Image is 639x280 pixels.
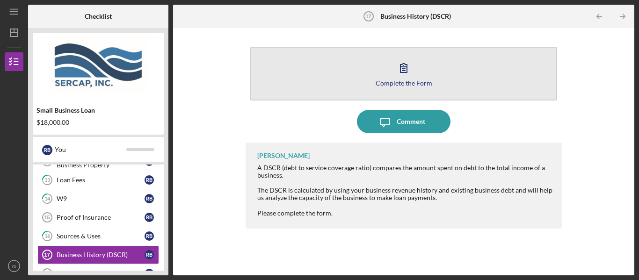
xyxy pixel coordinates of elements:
[44,252,50,258] tspan: 17
[257,187,552,201] div: The DSCR is calculated by using your business revenue history and existing business debt and will...
[145,213,154,222] div: r b
[42,145,52,155] div: r b
[145,269,154,278] div: r b
[257,164,552,179] div: A DSCR (debt to service coverage ratio) compares the amount spent on debt to the total income of ...
[380,13,451,20] b: Business History (DSCR)
[57,251,145,258] div: Business History (DSCR)
[250,47,557,101] button: Complete the Form
[145,250,154,259] div: r b
[37,227,159,245] a: 16Sources & Usesrb
[33,37,164,93] img: Product logo
[57,214,145,221] div: Proof of Insurance
[37,208,159,227] a: 15Proof of Insurancerb
[44,215,50,220] tspan: 15
[397,110,425,133] div: Comment
[12,264,16,269] text: rb
[44,233,51,239] tspan: 16
[44,177,50,183] tspan: 13
[57,176,145,184] div: Loan Fees
[37,245,159,264] a: 17Business History (DSCR)rb
[365,14,371,19] tspan: 17
[145,194,154,203] div: r b
[5,257,23,275] button: rb
[376,79,432,86] div: Complete the Form
[357,110,450,133] button: Comment
[57,232,145,240] div: Sources & Uses
[257,152,310,159] div: [PERSON_NAME]
[85,13,112,20] b: Checklist
[37,171,159,189] a: 13Loan Feesrb
[36,107,160,114] div: Small Business Loan
[57,195,145,202] div: W9
[37,189,159,208] a: 14W9rb
[55,142,126,158] div: You
[36,119,160,126] div: $18,000.00
[145,231,154,241] div: r b
[145,175,154,185] div: r b
[44,196,51,202] tspan: 14
[257,209,552,217] div: Please complete the form.
[57,270,145,277] div: Business Collateral & DTE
